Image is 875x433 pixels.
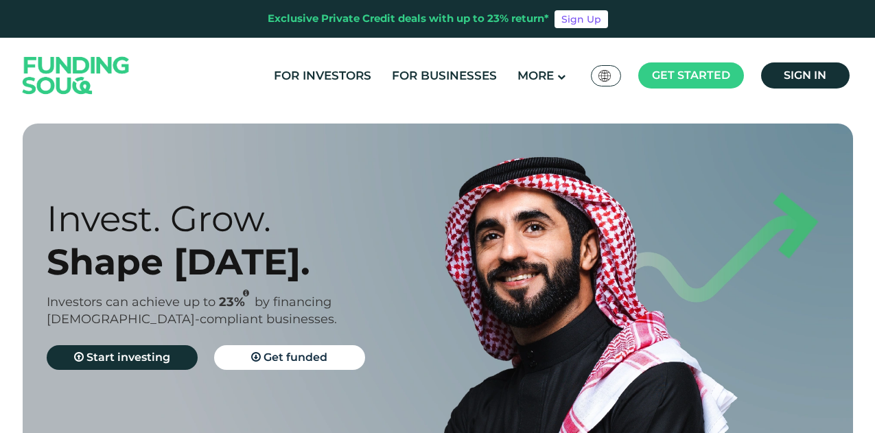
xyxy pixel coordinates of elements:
[264,351,327,364] span: Get funded
[268,11,549,27] div: Exclusive Private Credit deals with up to 23% return*
[86,351,170,364] span: Start investing
[47,294,215,309] span: Investors can achieve up to
[555,10,608,28] a: Sign Up
[270,65,375,87] a: For Investors
[784,69,826,82] span: Sign in
[243,290,249,297] i: 23% IRR (expected) ~ 15% Net yield (expected)
[598,70,611,82] img: SA Flag
[761,62,850,89] a: Sign in
[47,345,198,370] a: Start investing
[47,294,337,327] span: by financing [DEMOGRAPHIC_DATA]-compliant businesses.
[47,240,462,283] div: Shape [DATE].
[214,345,365,370] a: Get funded
[47,197,462,240] div: Invest. Grow.
[219,294,255,309] span: 23%
[9,40,143,110] img: Logo
[517,69,554,82] span: More
[388,65,500,87] a: For Businesses
[652,69,730,82] span: Get started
